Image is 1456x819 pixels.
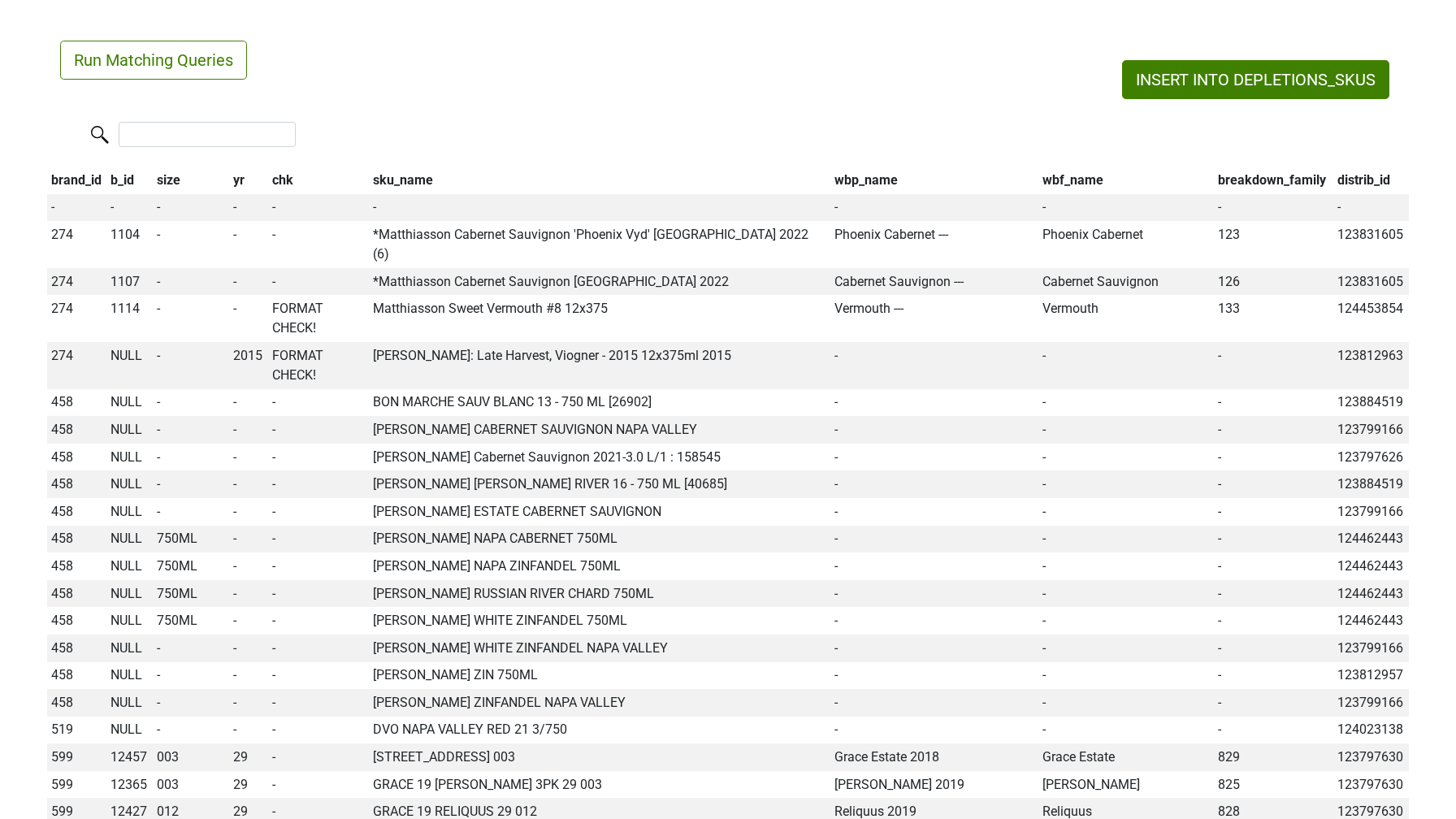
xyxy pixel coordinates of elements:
[1214,389,1333,417] td: -
[107,167,153,194] th: b_id: activate to sort column ascending
[47,552,107,580] td: 458
[1214,268,1333,296] td: 126
[369,268,830,296] td: *Matthiasson Cabernet Sauvignon [GEOGRAPHIC_DATA] 2022
[268,743,369,771] td: -
[369,580,830,608] td: [PERSON_NAME] RUSSIAN RIVER CHARD 750ML
[1333,295,1409,342] td: 124453854
[830,689,1038,717] td: -
[47,167,107,194] th: brand_id: activate to sort column descending
[1214,635,1333,662] td: -
[268,526,369,553] td: -
[830,342,1038,389] td: -
[153,295,229,342] td: -
[47,389,107,417] td: 458
[1214,743,1333,771] td: 829
[830,526,1038,553] td: -
[369,389,830,417] td: BON MARCHE SAUV BLANC 13 - 750 ML [26902]
[268,635,369,662] td: -
[110,449,142,465] span: NULL
[1214,295,1333,342] td: 133
[229,498,268,526] td: -
[1333,167,1409,194] th: distrib_id: activate to sort column ascending
[1038,498,1214,526] td: -
[1333,470,1409,498] td: 123884519
[110,301,140,316] span: 1114
[830,580,1038,608] td: -
[1333,662,1409,690] td: 123812957
[229,526,268,553] td: -
[1038,221,1214,268] td: Phoenix Cabernet
[229,221,268,268] td: -
[153,635,229,662] td: -
[229,268,268,296] td: -
[268,295,369,342] td: FORMAT CHECK!
[229,607,268,635] td: -
[1038,771,1214,799] td: [PERSON_NAME]
[229,635,268,662] td: -
[369,526,830,553] td: [PERSON_NAME] NAPA CABERNET 750ML
[153,689,229,717] td: -
[1214,689,1333,717] td: -
[110,504,142,519] span: NULL
[830,295,1038,342] td: Vermouth ---
[153,662,229,690] td: -
[268,389,369,417] td: -
[229,662,268,690] td: -
[47,717,107,744] td: 519
[153,470,229,498] td: -
[1038,444,1214,471] td: -
[153,717,229,744] td: -
[229,389,268,417] td: -
[1333,194,1409,222] td: -
[268,580,369,608] td: -
[47,607,107,635] td: 458
[268,662,369,690] td: -
[229,167,268,194] th: yr: activate to sort column ascending
[268,444,369,471] td: -
[369,635,830,662] td: [PERSON_NAME] WHITE ZINFANDEL NAPA VALLEY
[1214,552,1333,580] td: -
[1214,444,1333,471] td: -
[1333,526,1409,553] td: 124462443
[268,717,369,744] td: -
[369,342,830,389] td: [PERSON_NAME]: Late Harvest, Viogner - 2015 12x375ml 2015
[268,607,369,635] td: -
[268,498,369,526] td: -
[268,552,369,580] td: -
[1038,689,1214,717] td: -
[1214,771,1333,799] td: 825
[110,274,140,289] span: 1107
[47,268,107,296] td: 274
[1333,771,1409,799] td: 123797630
[229,444,268,471] td: -
[229,194,268,222] td: -
[47,416,107,444] td: 458
[153,268,229,296] td: -
[1214,416,1333,444] td: -
[110,695,142,710] span: NULL
[369,689,830,717] td: [PERSON_NAME] ZINFANDEL NAPA VALLEY
[110,394,142,409] span: NULL
[110,348,142,363] span: NULL
[830,743,1038,771] td: Grace Estate 2018
[1214,194,1333,222] td: -
[1038,662,1214,690] td: -
[110,777,147,792] span: 12365
[1333,268,1409,296] td: 123831605
[47,194,107,222] td: -
[830,444,1038,471] td: -
[1214,526,1333,553] td: -
[268,194,369,222] td: -
[229,771,268,799] td: 29
[369,221,830,268] td: *Matthiasson Cabernet Sauvignon 'Phoenix Vyd' [GEOGRAPHIC_DATA] 2022 (6)
[153,607,229,635] td: 750ML
[1038,635,1214,662] td: -
[1214,221,1333,268] td: 123
[1333,689,1409,717] td: 123799166
[830,607,1038,635] td: -
[47,295,107,342] td: 274
[153,552,229,580] td: 750ML
[268,416,369,444] td: -
[47,221,107,268] td: 274
[1038,194,1214,222] td: -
